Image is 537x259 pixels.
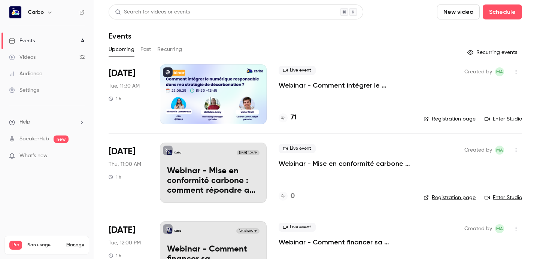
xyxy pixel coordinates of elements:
iframe: Noticeable Trigger [76,153,85,159]
a: Manage [66,242,84,248]
span: Mathilde Aubry [495,224,504,233]
button: New video [437,4,480,19]
span: Plan usage [27,242,62,248]
span: Live event [279,66,316,75]
a: SpeakerHub [19,135,49,143]
span: Thu, 11:00 AM [109,161,141,168]
a: Enter Studio [485,115,522,123]
span: MA [496,67,503,76]
img: Carbo [9,6,21,18]
div: Audience [9,70,42,77]
span: Mathilde Aubry [495,67,504,76]
div: Settings [9,86,39,94]
span: Live event [279,223,316,232]
span: Tue, 11:30 AM [109,82,140,90]
span: [DATE] 11:00 AM [237,150,259,155]
div: 1 h [109,253,121,259]
span: [DATE] 12:00 PM [236,228,259,234]
span: Tue, 12:00 PM [109,239,141,247]
li: help-dropdown-opener [9,118,85,126]
div: Sep 23 Tue, 11:30 AM (Europe/Paris) [109,64,148,124]
div: Videos [9,54,36,61]
a: Enter Studio [485,194,522,201]
span: MA [496,224,503,233]
div: Search for videos or events [115,8,190,16]
h4: 0 [291,191,295,201]
div: 1 h [109,96,121,102]
button: Past [140,43,151,55]
span: new [54,135,69,143]
p: Webinar - Mise en conformité carbone : comment répondre aux obligations légales en 2025 ? [167,167,260,195]
span: [DATE] [109,224,135,236]
a: 0 [279,191,295,201]
span: [DATE] [109,67,135,79]
a: Webinar - Comment financer sa décarbonation ? [279,238,412,247]
span: Help [19,118,30,126]
button: Recurring events [464,46,522,58]
a: Registration page [424,194,476,201]
span: MA [496,146,503,155]
span: Pro [9,241,22,250]
button: Recurring [157,43,182,55]
h4: 71 [291,113,297,123]
h6: Carbo [28,9,44,16]
span: Mathilde Aubry [495,146,504,155]
div: Events [9,37,35,45]
div: 1 h [109,174,121,180]
p: Carbo [174,151,181,155]
a: Webinar - Mise en conformité carbone : comment répondre aux obligations légales en 2025 ?Carbo[DA... [160,143,267,202]
button: Schedule [483,4,522,19]
a: Webinar - Mise en conformité carbone : comment répondre aux obligations légales en 2025 ? [279,159,412,168]
button: Upcoming [109,43,134,55]
a: Registration page [424,115,476,123]
span: Live event [279,144,316,153]
p: Carbo [174,229,181,233]
span: [DATE] [109,146,135,158]
a: 71 [279,113,297,123]
a: Webinar - Comment intégrer le numérique responsable dans ma stratégie de décarbonation ? [279,81,412,90]
span: Created by [464,224,492,233]
span: Created by [464,146,492,155]
span: What's new [19,152,48,160]
div: Oct 16 Thu, 11:00 AM (Europe/Paris) [109,143,148,202]
span: Created by [464,67,492,76]
h1: Events [109,31,131,40]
